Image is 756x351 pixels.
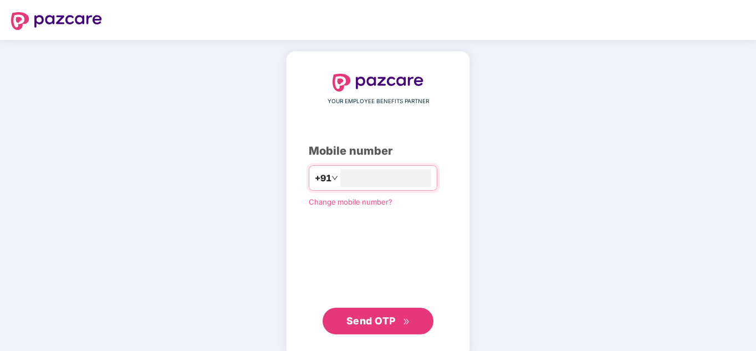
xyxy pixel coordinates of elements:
span: double-right [403,318,410,325]
img: logo [333,74,423,91]
div: Mobile number [309,143,447,160]
span: down [331,175,338,181]
span: YOUR EMPLOYEE BENEFITS PARTNER [328,97,429,106]
span: +91 [315,171,331,185]
button: Send OTPdouble-right [323,308,433,334]
img: logo [11,12,102,30]
a: Change mobile number? [309,197,392,206]
span: Send OTP [346,315,396,327]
